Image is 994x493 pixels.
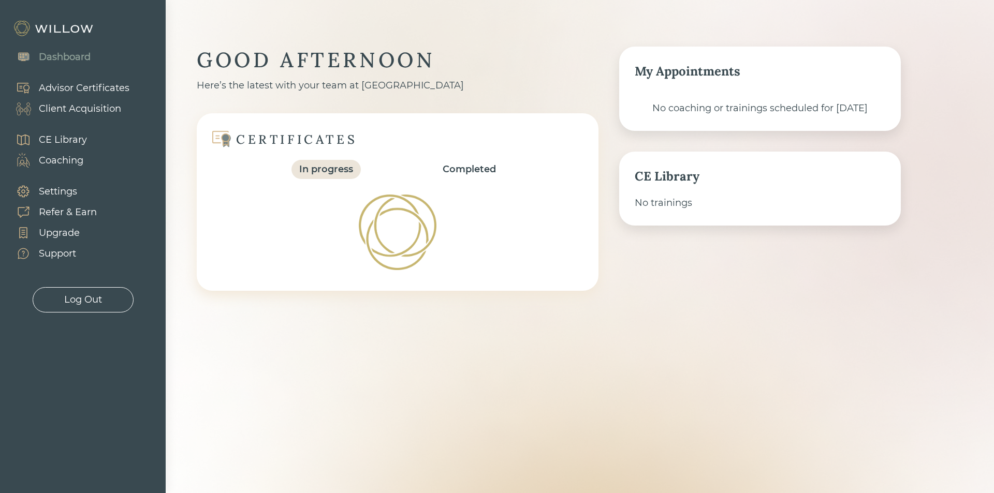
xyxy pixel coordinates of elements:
[39,81,129,95] div: Advisor Certificates
[356,191,440,273] img: Loading!
[64,293,102,307] div: Log Out
[5,129,87,150] a: CE Library
[5,78,129,98] a: Advisor Certificates
[236,131,357,147] div: CERTIFICATES
[39,133,87,147] div: CE Library
[5,222,97,243] a: Upgrade
[635,167,885,186] div: CE Library
[39,154,83,168] div: Coaching
[635,101,885,115] div: No coaching or trainings scheduled for [DATE]
[5,181,97,202] a: Settings
[5,150,87,171] a: Coaching
[39,205,97,219] div: Refer & Earn
[39,247,76,261] div: Support
[299,162,353,176] div: In progress
[635,196,885,210] div: No trainings
[39,226,80,240] div: Upgrade
[443,162,496,176] div: Completed
[5,98,129,119] a: Client Acquisition
[635,62,885,81] div: My Appointments
[5,47,91,67] a: Dashboard
[39,102,121,116] div: Client Acquisition
[5,202,97,222] a: Refer & Earn
[197,79,598,93] div: Here’s the latest with your team at [GEOGRAPHIC_DATA]
[39,50,91,64] div: Dashboard
[39,185,77,199] div: Settings
[13,20,96,37] img: Willow
[197,47,598,73] div: GOOD AFTERNOON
